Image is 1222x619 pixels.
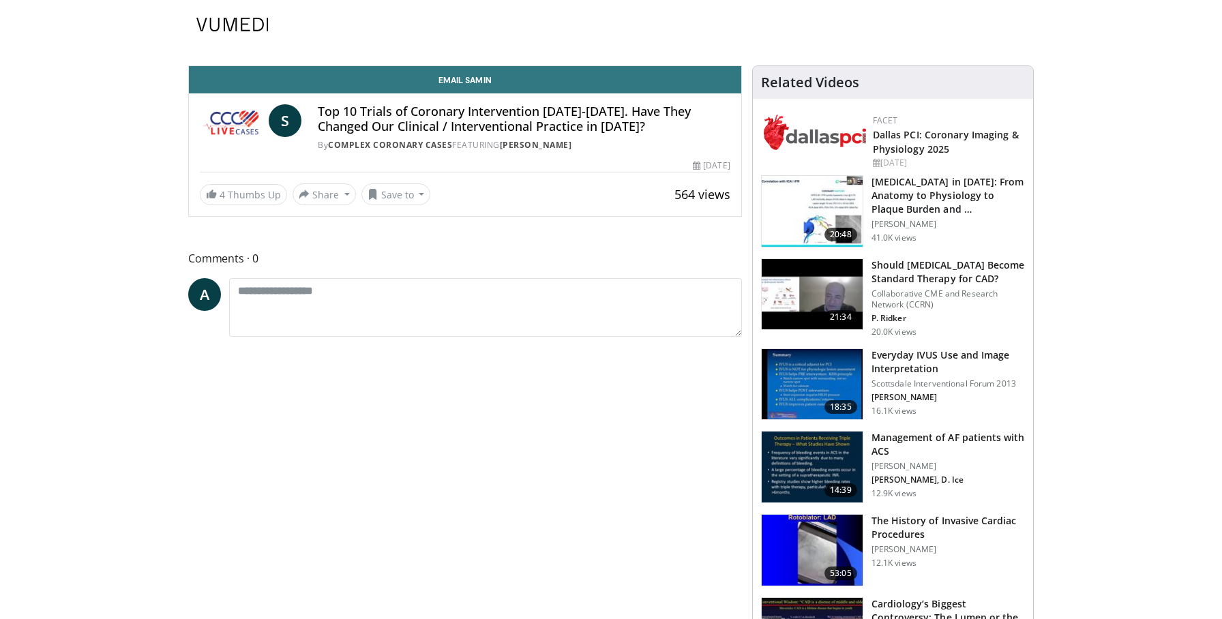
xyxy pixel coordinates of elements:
[189,66,741,93] a: Email Samin
[871,232,917,243] p: 41.0K views
[871,175,1025,216] h3: Cardiac CT in 2023: From Anatomy to Physiology to Plaque Burden and Prevention
[873,115,898,126] a: FACET
[824,567,857,580] span: 53:05
[220,188,225,201] span: 4
[328,139,452,151] a: Complex Coronary Cases
[871,378,1025,389] p: Scottsdale Interventional Forum 2013
[188,278,221,311] a: A
[873,128,1019,155] a: Dallas PCI: Coronary Imaging & Physiology 2025
[761,431,1025,503] a: 14:39 Management of AF patients with ACS [PERSON_NAME] [PERSON_NAME], D. Ice 12.9K views
[871,431,1025,458] h3: Management of AF patients with ACS
[824,400,857,414] span: 18:35
[871,474,1025,485] p: Peter Kowey
[762,176,863,247] img: 823da73b-7a00-425d-bb7f-45c8b03b10c3.150x105_q85_crop-smart_upscale.jpg
[871,219,1025,230] p: [PERSON_NAME]
[762,259,863,330] img: eb63832d-2f75-457d-8c1a-bbdc90eb409c.150x105_q85_crop-smart_upscale.jpg
[871,313,1025,324] p: Paul Ridker
[200,184,287,205] a: 4 Thumbs Up
[871,461,1025,472] p: [PERSON_NAME]
[871,392,1025,403] p: John Hodgson
[871,258,1025,286] h3: Should [MEDICAL_DATA] Become Standard Therapy for CAD?
[762,515,863,586] img: a9c9c892-6047-43b2-99ef-dda026a14e5f.150x105_q85_crop-smart_upscale.jpg
[761,348,1025,421] a: 18:35 Everyday IVUS Use and Image Interpretation Scottsdale Interventional Forum 2013 [PERSON_NAM...
[824,310,857,324] span: 21:34
[318,139,730,151] div: By FEATURING
[871,327,917,337] p: 20.0K views
[873,157,1022,169] div: [DATE]
[200,104,263,137] img: Complex Coronary Cases
[824,228,857,241] span: 20:48
[871,488,917,499] p: 12.9K views
[188,250,742,267] span: Comments 0
[871,558,917,569] p: 12.1K views
[674,186,730,202] span: 564 views
[871,406,917,417] p: 16.1K views
[824,483,857,497] span: 14:39
[762,432,863,502] img: bKdxKv0jK92UJBOH4xMDoxOjBrO-I4W8.150x105_q85_crop-smart_upscale.jpg
[269,104,301,137] a: S
[871,514,1025,541] h3: The History of Invasive Cardiac Procedures
[762,349,863,420] img: dTBemQywLidgNXR34xMDoxOjA4MTsiGN.150x105_q85_crop-smart_upscale.jpg
[761,74,859,91] h4: Related Videos
[293,183,356,205] button: Share
[871,348,1025,376] h3: Everyday IVUS Use and Image Interpretation
[693,160,730,172] div: [DATE]
[871,544,1025,555] p: [PERSON_NAME]
[361,183,431,205] button: Save to
[761,514,1025,586] a: 53:05 The History of Invasive Cardiac Procedures [PERSON_NAME] 12.1K views
[871,288,1025,310] p: Collaborative CME and Research Network (CCRN)
[500,139,572,151] a: [PERSON_NAME]
[196,18,269,31] img: VuMedi Logo
[761,258,1025,337] a: 21:34 Should [MEDICAL_DATA] Become Standard Therapy for CAD? Collaborative CME and Research Netwo...
[764,115,866,150] img: 939357b5-304e-4393-95de-08c51a3c5e2a.png.150x105_q85_autocrop_double_scale_upscale_version-0.2.png
[761,175,1025,247] a: 20:48 [MEDICAL_DATA] in [DATE]: From Anatomy to Physiology to Plaque Burden and … [PERSON_NAME] 4...
[318,104,730,134] h4: Top 10 Trials of Coronary Intervention [DATE]-[DATE]. Have They Changed Our Clinical / Interventi...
